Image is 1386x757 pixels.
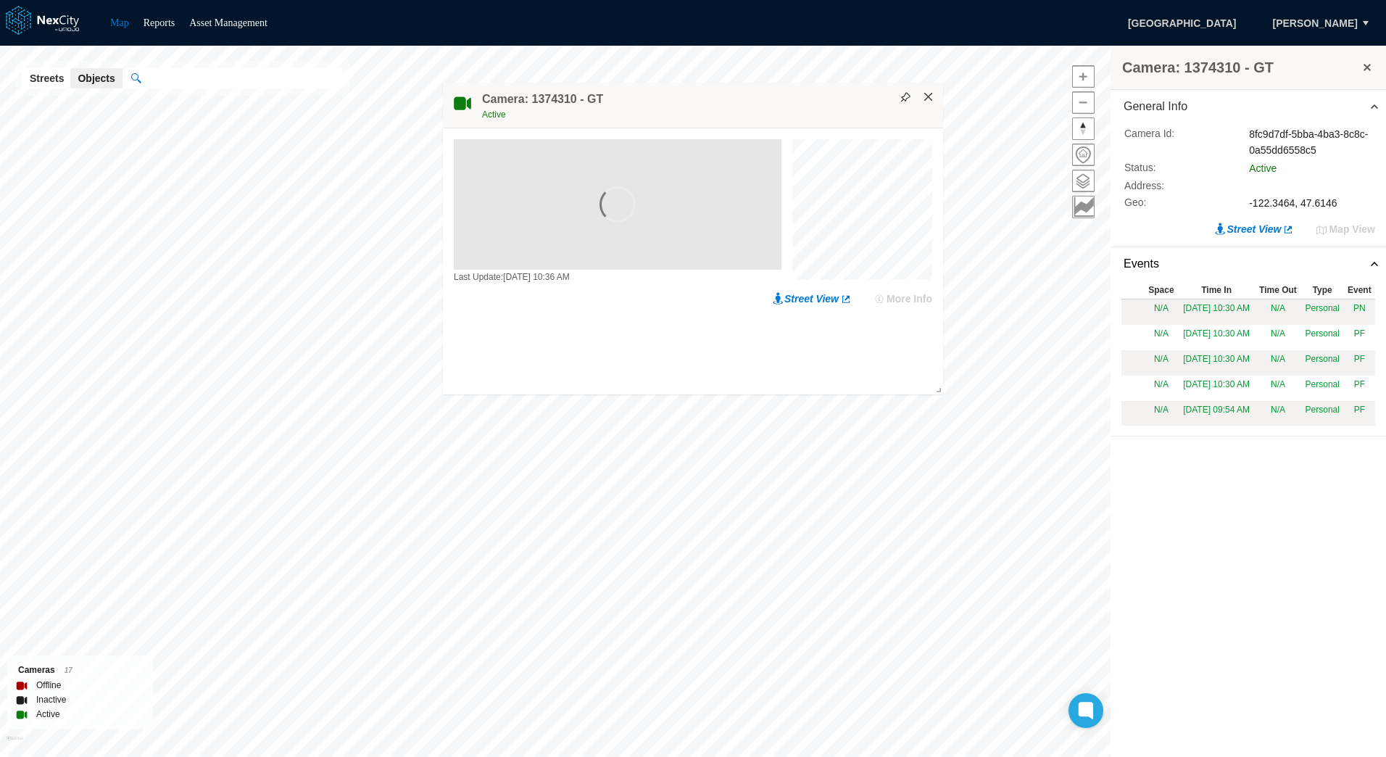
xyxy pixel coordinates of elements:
td: PARKING FAR [1344,401,1375,426]
th: Space [1145,281,1178,299]
td: [DATE] 10:30 AM [1178,325,1255,350]
button: Objects [70,68,122,88]
div: 8fc9d7df-5bba-4ba3-8c8c-0a55dd6558c5 [1249,126,1375,158]
label: Inactive [36,692,66,707]
div: -122.3464, 47.6146 [1249,195,1375,211]
span: Zoom in [1073,66,1094,87]
label: Offline [36,678,61,692]
td: Personal [1301,325,1344,350]
img: svg%3e [900,92,910,102]
div: Last Update: [DATE] 10:36 AM [454,270,781,284]
h3: Camera: 1374310 - GT [1122,57,1360,78]
td: N/A [1145,350,1178,376]
td: [DATE] 09:54 AM [1178,401,1255,426]
span: Events [1124,256,1159,273]
td: PARKING FAR [1344,325,1375,350]
a: Map [110,17,129,28]
span: Reset bearing to north [1073,118,1094,139]
th: Time Out [1255,281,1301,299]
button: Zoom out [1072,91,1095,114]
th: Type [1301,281,1344,299]
td: N/A [1255,325,1301,350]
td: [DATE] 10:30 AM [1178,299,1255,325]
span: Streets [30,71,64,86]
td: Personal [1301,350,1344,376]
label: Address : [1124,178,1227,193]
a: Mapbox homepage [7,736,23,753]
td: N/A [1145,376,1178,401]
td: [DATE] 10:30 AM [1178,350,1255,376]
canvas: Map [792,139,933,280]
button: Reset bearing to north [1072,117,1095,140]
span: General Info [1124,99,1187,115]
a: Reports [144,17,175,28]
a: Street View [1215,222,1294,236]
label: Status : [1124,160,1227,176]
label: Camera Id : [1124,126,1227,158]
span: 17 [65,666,72,674]
button: Home [1072,144,1095,166]
td: Personal [1301,401,1344,426]
h4: Camera: 1374310 - GT [482,91,603,107]
span: Active [482,109,506,120]
label: Active [36,707,60,721]
td: N/A [1145,299,1178,325]
label: Geo : [1124,195,1227,211]
td: N/A [1255,376,1301,401]
a: Asset Management [189,17,267,28]
button: Close popup [922,91,935,104]
td: PARKING NEAR [1344,299,1375,325]
button: Layers management [1072,170,1095,192]
button: Zoom in [1072,65,1095,88]
span: Street View [1227,222,1281,236]
span: Street View [784,291,839,306]
td: PARKING FAR [1344,350,1375,376]
a: Street View [773,291,852,306]
td: N/A [1255,350,1301,376]
span: Active [1249,162,1277,174]
span: [PERSON_NAME] [1273,16,1358,30]
div: Cameras [18,663,142,678]
th: Event [1344,281,1375,299]
td: Personal [1301,376,1344,401]
button: [PERSON_NAME] [1258,11,1373,36]
span: Objects [78,71,115,86]
td: N/A [1255,299,1301,325]
td: N/A [1255,401,1301,426]
td: N/A [1145,401,1178,426]
button: Key metrics [1072,196,1095,218]
td: N/A [1145,325,1178,350]
td: [DATE] 10:30 AM [1178,376,1255,401]
td: Personal [1301,299,1344,325]
td: PARKING FAR [1344,376,1375,401]
button: Streets [22,68,71,88]
span: [GEOGRAPHIC_DATA] [1113,11,1252,36]
th: Time In [1178,281,1255,299]
span: Zoom out [1073,92,1094,113]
